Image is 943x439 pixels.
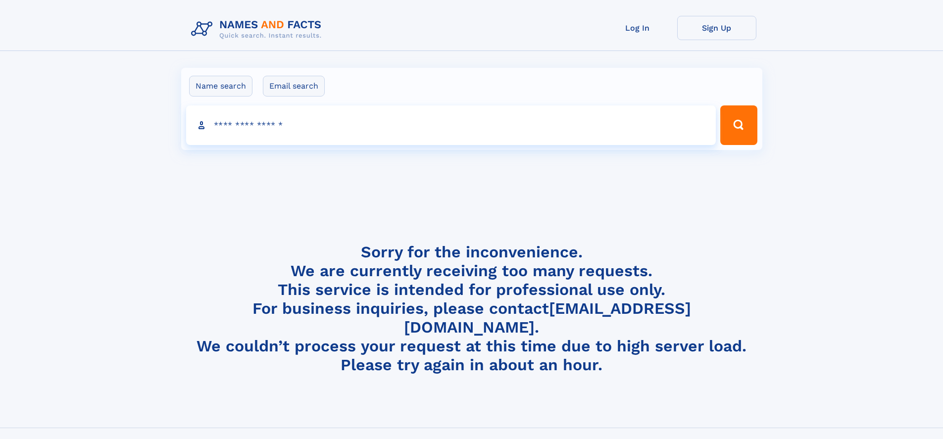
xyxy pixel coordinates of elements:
[404,299,691,337] a: [EMAIL_ADDRESS][DOMAIN_NAME]
[720,105,757,145] button: Search Button
[677,16,756,40] a: Sign Up
[598,16,677,40] a: Log In
[187,16,330,43] img: Logo Names and Facts
[263,76,325,97] label: Email search
[189,76,252,97] label: Name search
[186,105,716,145] input: search input
[187,243,756,375] h4: Sorry for the inconvenience. We are currently receiving too many requests. This service is intend...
